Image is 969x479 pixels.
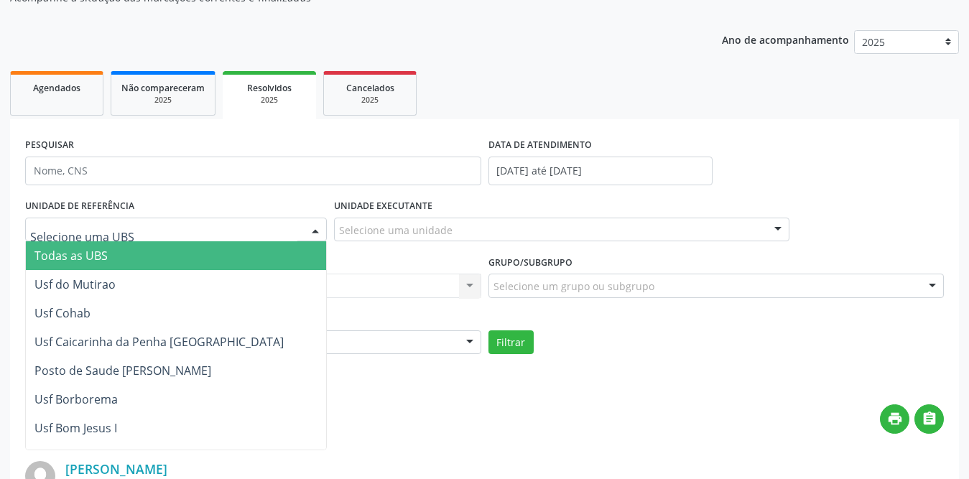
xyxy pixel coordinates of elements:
span: Usf Ipsep [34,449,85,465]
p: Ano de acompanhamento [722,30,849,48]
div: 2025 [233,95,306,106]
a: [PERSON_NAME] [65,461,167,477]
input: Selecione uma UBS [30,223,297,251]
span: Todas as UBS [34,248,108,264]
i: print [887,411,903,427]
span: Não compareceram [121,82,205,94]
span: Selecione um grupo ou subgrupo [493,279,654,294]
span: Usf Bom Jesus I [34,420,117,436]
label: UNIDADE DE REFERÊNCIA [25,195,134,218]
div: 2025 [121,95,205,106]
label: UNIDADE EXECUTANTE [334,195,432,218]
label: DATA DE ATENDIMENTO [488,134,592,157]
span: Usf Borborema [34,391,118,407]
div: 2025 [334,95,406,106]
button:  [914,404,944,434]
span: Usf do Mutirao [34,276,116,292]
input: Nome, CNS [25,157,481,185]
i:  [922,411,937,427]
span: Usf Caicarinha da Penha [GEOGRAPHIC_DATA] [34,334,284,350]
span: Agendados [33,82,80,94]
span: Posto de Saude [PERSON_NAME] [34,363,211,378]
span: Usf Cohab [34,305,91,321]
input: Selecione um intervalo [488,157,713,185]
button: print [880,404,909,434]
span: Cancelados [346,82,394,94]
label: Grupo/Subgrupo [488,251,572,274]
span: Resolvidos [247,82,292,94]
button: Filtrar [488,330,534,355]
label: PESQUISAR [25,134,74,157]
span: Selecione uma unidade [339,223,453,238]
